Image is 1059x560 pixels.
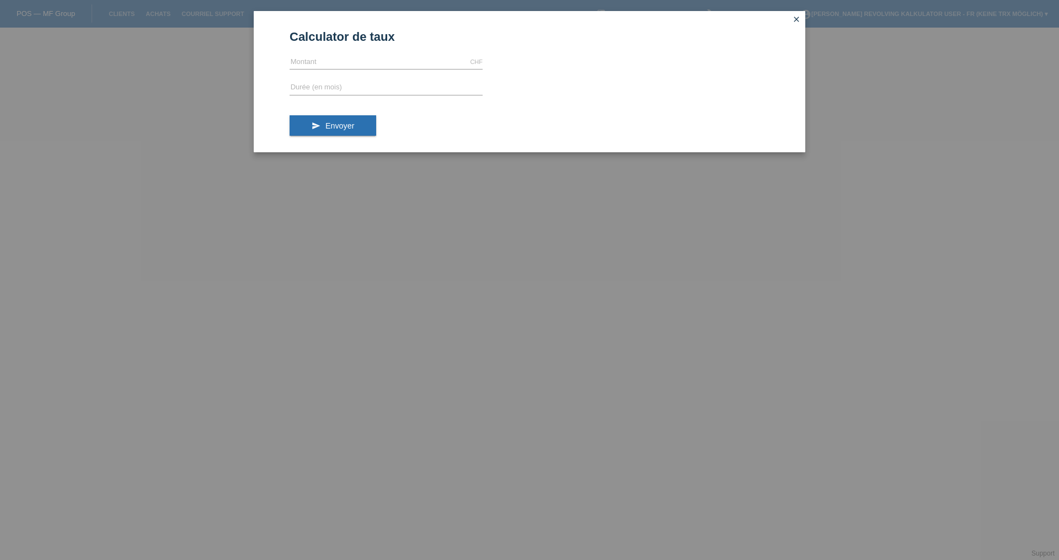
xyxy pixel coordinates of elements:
[290,115,376,136] button: send Envoyer
[789,14,804,26] a: close
[470,58,483,65] div: CHF
[312,121,320,130] i: send
[792,15,801,24] i: close
[325,121,354,130] span: Envoyer
[290,30,769,44] h1: Calculator de taux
